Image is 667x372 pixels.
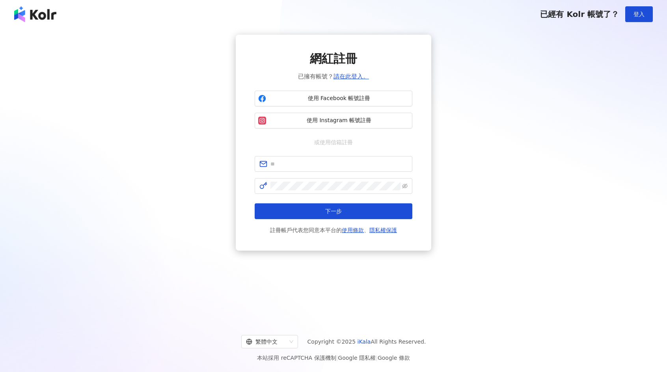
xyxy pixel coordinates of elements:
span: 使用 Instagram 帳號註冊 [269,117,409,125]
button: 使用 Facebook 帳號註冊 [255,91,412,106]
span: 下一步 [325,208,342,214]
a: Google 條款 [378,355,410,361]
span: | [336,355,338,361]
a: 隱私權保護 [369,227,397,233]
button: 下一步 [255,203,412,219]
span: 註冊帳戶代表您同意本平台的 、 [270,225,397,235]
span: 已擁有帳號？ [298,72,369,81]
span: 或使用信箱註冊 [309,138,358,147]
span: 使用 Facebook 帳號註冊 [269,95,409,102]
a: 使用條款 [342,227,364,233]
span: | [376,355,378,361]
span: 已經有 Kolr 帳號了？ [540,9,619,19]
button: 使用 Instagram 帳號註冊 [255,113,412,128]
span: eye-invisible [402,183,408,189]
span: Copyright © 2025 All Rights Reserved. [307,337,426,346]
span: 網紅註冊 [310,50,357,67]
span: 本站採用 reCAPTCHA 保護機制 [257,353,410,363]
button: 登入 [625,6,653,22]
a: Google 隱私權 [338,355,376,361]
span: 登入 [633,11,645,17]
img: logo [14,6,56,22]
div: 繁體中文 [246,335,286,348]
a: iKala [358,339,371,345]
a: 請在此登入。 [333,73,369,80]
